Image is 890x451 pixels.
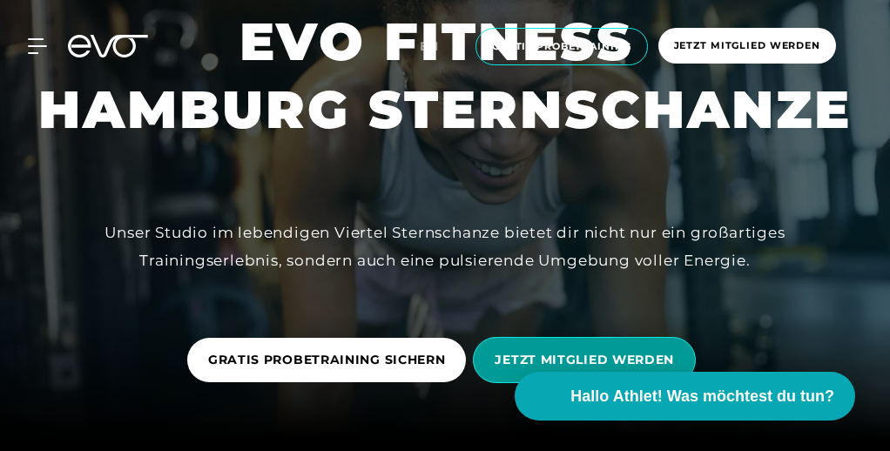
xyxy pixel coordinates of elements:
[515,372,855,421] button: Hallo Athlet! Was möchtest du tun?
[653,28,841,65] a: Jetzt Mitglied werden
[473,324,703,396] a: JETZT MITGLIED WERDEN
[420,37,460,57] a: en
[53,219,837,275] div: Unser Studio im lebendigen Viertel Sternschanze bietet dir nicht nur ein großartiges Trainingserl...
[570,385,834,408] span: Hallo Athlet! Was möchtest du tun?
[674,38,820,53] span: Jetzt Mitglied werden
[420,38,439,54] span: en
[208,351,446,369] span: GRATIS PROBETRAINING SICHERN
[470,28,653,65] a: Gratis Probetraining
[495,351,674,369] span: JETZT MITGLIED WERDEN
[492,39,631,54] span: Gratis Probetraining
[187,325,474,395] a: GRATIS PROBETRAINING SICHERN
